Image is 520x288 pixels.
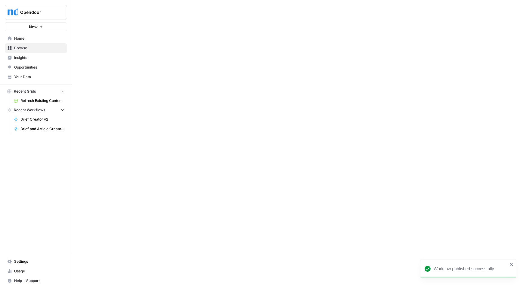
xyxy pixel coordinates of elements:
[5,266,67,276] a: Usage
[29,24,38,30] span: New
[14,89,36,94] span: Recent Grids
[20,126,64,132] span: Brief and Article Creator v1
[14,36,64,41] span: Home
[14,74,64,80] span: Your Data
[5,257,67,266] a: Settings
[509,262,514,267] button: close
[5,34,67,43] a: Home
[14,268,64,274] span: Usage
[5,43,67,53] a: Browse
[5,87,67,96] button: Recent Grids
[14,55,64,60] span: Insights
[14,278,64,283] span: Help + Support
[14,65,64,70] span: Opportunities
[20,9,57,15] span: Opendoor
[14,107,45,113] span: Recent Workflows
[5,276,67,286] button: Help + Support
[14,45,64,51] span: Browse
[7,7,18,18] img: Opendoor Logo
[5,5,67,20] button: Workspace: Opendoor
[5,72,67,82] a: Your Data
[20,98,64,103] span: Refresh Existing Content
[5,22,67,31] button: New
[11,96,67,106] a: Refresh Existing Content
[5,106,67,115] button: Recent Workflows
[11,124,67,134] a: Brief and Article Creator v1
[20,117,64,122] span: Brief Creator v2
[5,53,67,63] a: Insights
[14,259,64,264] span: Settings
[5,63,67,72] a: Opportunities
[434,266,508,272] div: Workflow published successfully
[11,115,67,124] a: Brief Creator v2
